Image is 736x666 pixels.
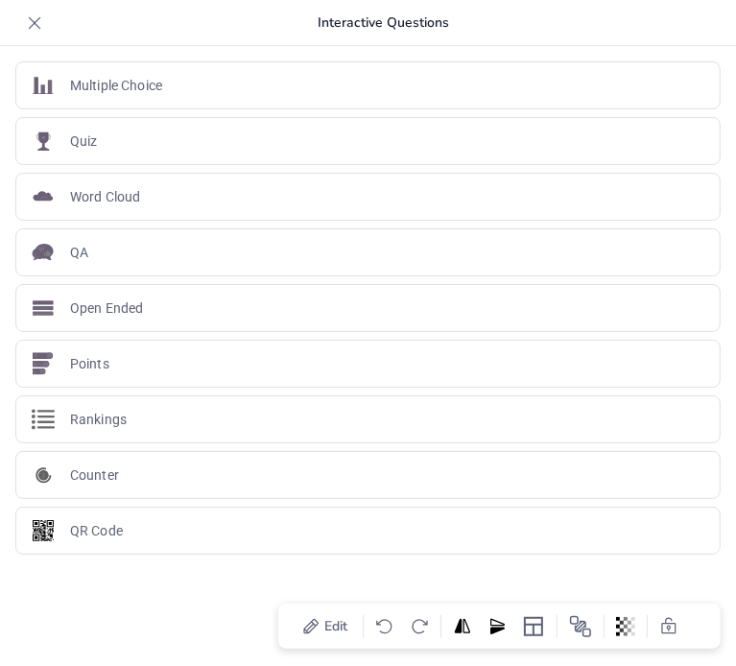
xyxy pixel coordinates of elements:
img: Rankings icon [32,408,55,431]
p: QR Code [70,521,123,541]
p: Rankings [70,410,127,430]
img: Multiple Choice icon [32,74,55,97]
img: QA icon [32,241,55,264]
img: Word Cloud icon [32,185,55,208]
span: Position [569,615,592,638]
div: Layout [518,611,549,642]
img: QR Code icon [32,519,55,542]
img: Points icon [32,352,55,375]
p: Quiz [70,131,98,152]
p: QA [70,243,88,263]
p: Word Cloud [70,187,140,207]
img: Quiz icon [32,130,55,153]
img: Counter icon [32,464,55,487]
p: Open Ended [70,298,143,319]
p: Multiple Choice [70,76,162,96]
p: Points [70,354,109,374]
p: Counter [70,465,119,486]
img: Open Ended icon [32,297,55,320]
span: Edit [321,617,351,635]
